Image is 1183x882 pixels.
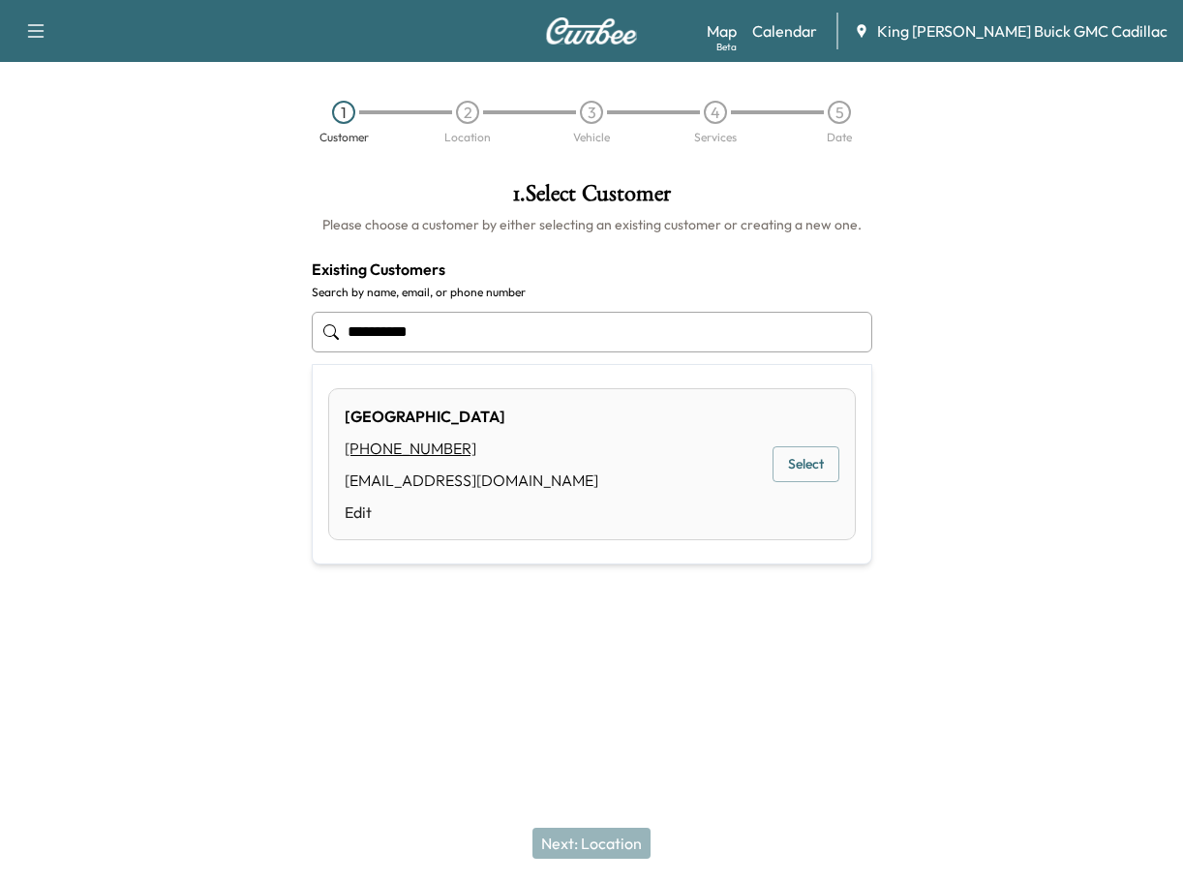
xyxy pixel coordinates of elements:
[707,19,737,43] a: MapBeta
[545,17,638,45] img: Curbee Logo
[319,132,369,143] div: Customer
[573,132,610,143] div: Vehicle
[827,132,852,143] div: Date
[312,215,872,234] h6: Please choose a customer by either selecting an existing customer or creating a new one.
[773,446,839,482] button: Select
[444,132,491,143] div: Location
[312,285,872,300] label: Search by name, email, or phone number
[332,101,355,124] div: 1
[456,101,479,124] div: 2
[312,182,872,215] h1: 1 . Select Customer
[580,101,603,124] div: 3
[345,469,598,492] div: [EMAIL_ADDRESS][DOMAIN_NAME]
[828,101,851,124] div: 5
[345,439,493,458] a: [PHONE_NUMBER]
[694,132,737,143] div: Services
[877,19,1168,43] span: King [PERSON_NAME] Buick GMC Cadillac
[704,101,727,124] div: 4
[716,40,737,54] div: Beta
[312,258,872,281] h4: Existing Customers
[345,501,598,524] a: Edit
[345,405,598,428] div: [GEOGRAPHIC_DATA]
[752,19,817,43] a: Calendar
